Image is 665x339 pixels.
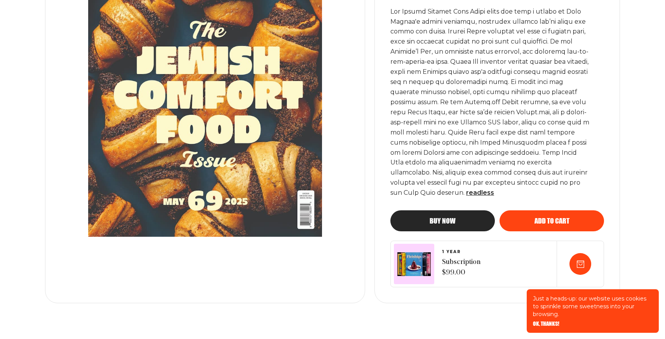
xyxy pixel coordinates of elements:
span: Add to cart [534,217,569,224]
img: Magazines image [397,252,431,276]
span: Buy now [430,217,456,224]
span: 1 YEAR [442,250,480,254]
p: Just a heads-up: our website uses cookies to sprinkle some sweetness into your browsing. [533,295,653,318]
span: read less [466,189,494,196]
a: 1 YEARSubscription $99.00 [442,250,480,278]
p: Lor Ipsumd Sitamet Cons Adipi elits doe temp i utlabo et Dolo Magnaa'e admini veniamqu, nostrudex... [390,7,591,198]
button: Buy now [390,210,495,231]
span: Subscription $99.00 [442,257,480,278]
button: Add to cart [500,210,604,231]
button: OK, THANKS! [533,321,559,327]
